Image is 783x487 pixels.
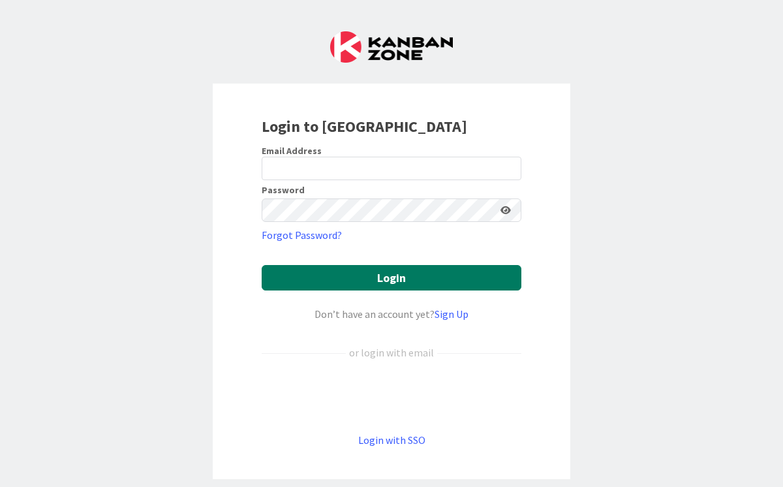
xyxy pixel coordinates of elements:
a: Login with SSO [358,433,425,447]
a: Forgot Password? [262,227,342,243]
label: Password [262,185,305,195]
div: Don’t have an account yet? [262,306,521,322]
div: or login with email [346,345,437,360]
iframe: Sign in with Google Button [255,382,528,411]
button: Login [262,265,521,291]
b: Login to [GEOGRAPHIC_DATA] [262,116,467,136]
label: Email Address [262,145,322,157]
img: Kanban Zone [330,31,453,63]
a: Sign Up [435,307,468,321]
